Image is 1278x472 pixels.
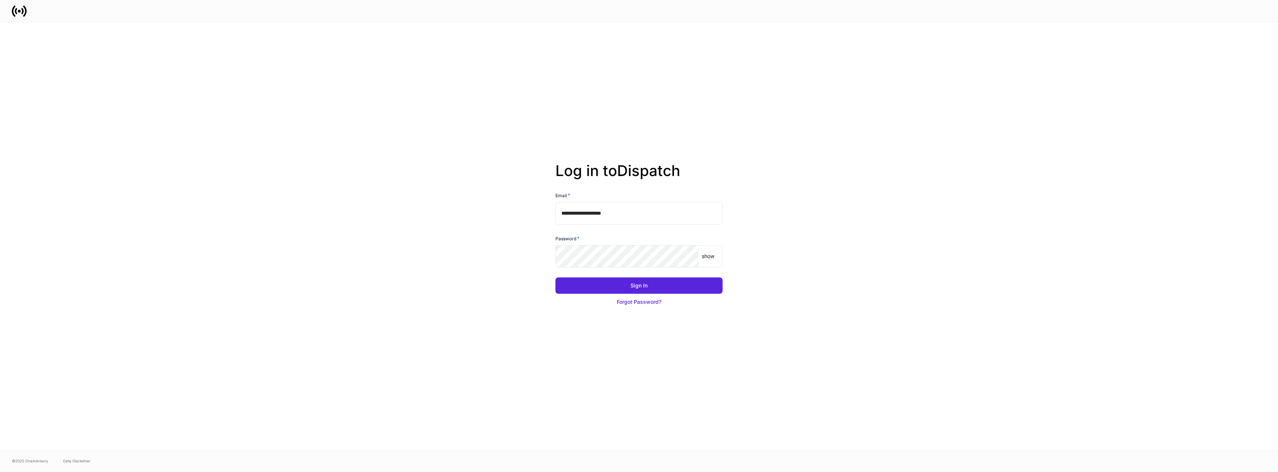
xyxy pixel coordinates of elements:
[555,162,723,192] h2: Log in to Dispatch
[555,235,580,242] h6: Password
[630,282,648,289] div: Sign In
[555,294,723,310] button: Forgot Password?
[617,298,661,306] div: Forgot Password?
[555,192,570,199] h6: Email
[63,458,91,464] a: Data Disclaimer
[12,458,48,464] span: © 2025 OneAdvisory
[555,277,723,294] button: Sign In
[702,253,714,260] p: show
